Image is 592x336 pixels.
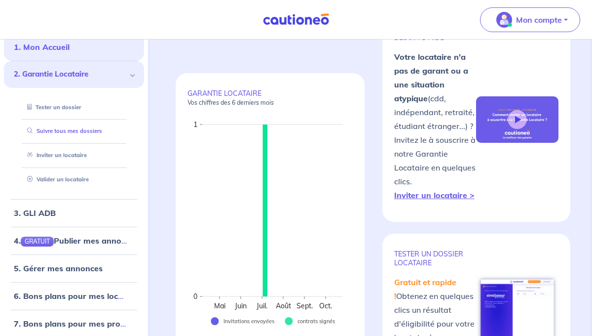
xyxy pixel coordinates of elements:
button: illu_account_valid_menu.svgMon compte [480,7,580,32]
a: 6. Bons plans pour mes locataires [14,291,145,301]
p: GARANTIE LOCATAIRE [187,89,353,107]
a: Tester un dossier [23,104,81,111]
a: 1. Mon Accueil [14,42,70,52]
img: video-gli-new-none.jpg [476,96,558,143]
em: Vos chiffres des 6 derniers mois [187,99,274,106]
div: 7. Bons plans pour mes propriétaires [4,314,144,334]
a: 4.GRATUITPublier mes annonces [14,236,139,246]
div: Tester un dossier [16,99,132,116]
a: Inviter un locataire > [394,190,475,200]
a: 5. Gérer mes annonces [14,263,103,273]
img: illu_account_valid_menu.svg [496,12,512,28]
div: 2. Garantie Locataire [4,61,144,88]
p: TESTER un dossier locataire [394,250,477,267]
text: Mai [214,301,225,310]
p: Mon compte [516,14,562,26]
text: Oct. [319,301,332,310]
p: (cdd, indépendant, retraité, étudiant étranger...) ? Invitez le à souscrire à notre Garantie Loca... [394,50,477,202]
text: Août [276,301,291,310]
text: Juin [234,301,247,310]
strong: Votre locataire n'a pas de garant ou a une situation atypique [394,52,468,103]
a: 3. GLI ADB [14,208,56,218]
a: 7. Bons plans pour mes propriétaires [14,319,157,329]
div: Inviter un locataire [16,147,132,164]
div: 4.GRATUITPublier mes annonces [4,231,144,251]
div: 6. Bons plans pour mes locataires [4,286,144,306]
span: 2. Garantie Locataire [14,69,127,80]
div: Valider un locataire [16,171,132,188]
div: 5. Gérer mes annonces [4,258,144,278]
em: Gratuit et rapide ! [394,277,456,301]
div: Suivre tous mes dossiers [16,123,132,139]
div: 3. GLI ADB [4,203,144,223]
a: Valider un locataire [23,176,89,183]
text: 0 [193,292,197,301]
a: Suivre tous mes dossiers [23,127,102,134]
text: Sept. [296,301,313,310]
text: Juil. [256,301,267,310]
text: 1 [193,120,197,129]
a: Inviter un locataire [23,152,87,159]
img: Cautioneo [259,13,333,26]
div: 1. Mon Accueil [4,37,144,57]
